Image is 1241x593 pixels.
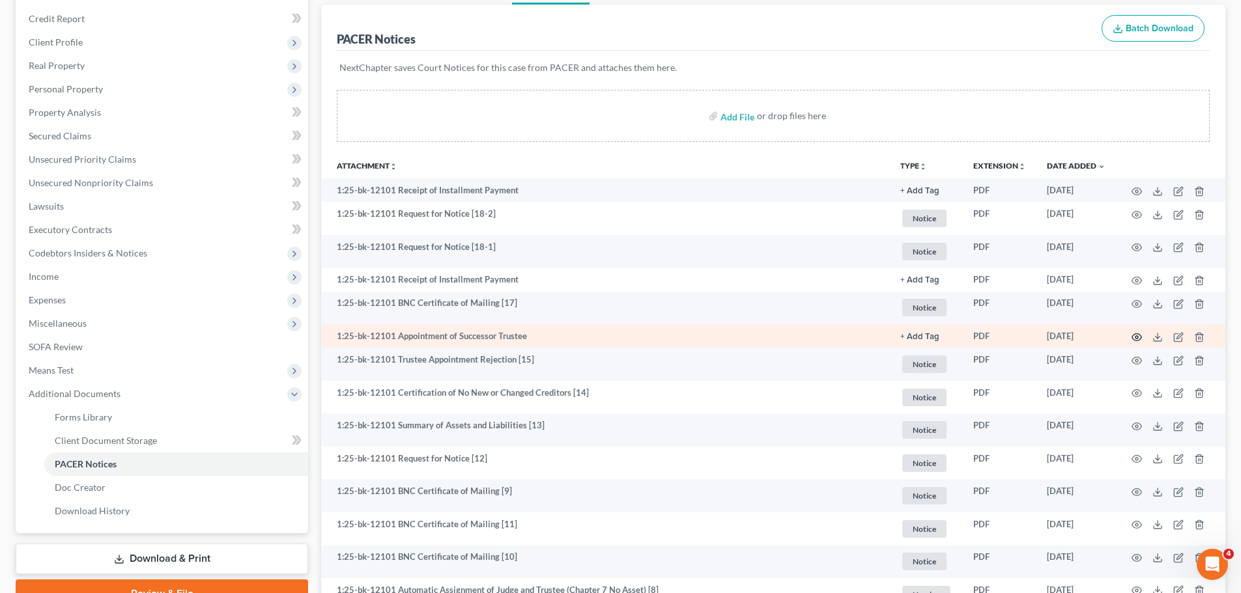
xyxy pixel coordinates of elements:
a: PACER Notices [44,452,308,476]
td: 1:25-bk-12101 Receipt of Installment Payment [321,178,890,202]
td: 1:25-bk-12101 Request for Notice [12] [321,447,890,480]
div: or drop files here [757,109,826,122]
td: [DATE] [1036,381,1116,414]
span: Executory Contracts [29,224,112,235]
a: Unsecured Priority Claims [18,148,308,171]
td: PDF [963,447,1036,480]
button: TYPEunfold_more [900,162,927,171]
a: Doc Creator [44,476,308,499]
span: Miscellaneous [29,318,87,329]
span: Doc Creator [55,482,106,493]
span: Secured Claims [29,130,91,141]
td: PDF [963,413,1036,447]
a: Client Document Storage [44,429,308,452]
button: + Add Tag [900,333,939,341]
a: + Add Tag [900,273,952,286]
td: PDF [963,178,1036,202]
span: Unsecured Nonpriority Claims [29,177,153,188]
span: PACER Notices [55,458,117,469]
button: Batch Download [1102,15,1205,42]
span: Notice [902,520,947,538]
span: Forms Library [55,411,112,422]
td: PDF [963,348,1036,381]
td: PDF [963,324,1036,348]
a: Notice [900,419,952,441]
td: [DATE] [1036,202,1116,235]
td: 1:25-bk-12101 BNC Certificate of Mailing [17] [321,292,890,325]
td: [DATE] [1036,348,1116,381]
a: Property Analysis [18,101,308,124]
td: PDF [963,235,1036,268]
td: 1:25-bk-12101 Request for Notice [18-1] [321,235,890,268]
a: + Add Tag [900,330,952,342]
td: [DATE] [1036,545,1116,579]
td: PDF [963,512,1036,545]
span: Notice [902,299,947,316]
span: Notice [902,355,947,373]
span: Notice [902,421,947,439]
a: Notice [900,297,952,318]
span: Download History [55,505,130,516]
td: [DATE] [1036,235,1116,268]
a: SOFA Review [18,335,308,359]
span: Unsecured Priority Claims [29,154,136,165]
span: Client Profile [29,36,83,48]
p: NextChapter saves Court Notices for this case from PACER and attaches them here. [339,61,1207,74]
span: Income [29,271,59,282]
a: Date Added expand_more [1047,161,1105,171]
span: Notice [902,487,947,504]
td: PDF [963,545,1036,579]
a: Notice [900,241,952,262]
span: Notice [902,210,947,227]
a: Notice [900,485,952,506]
a: Notice [900,387,952,408]
td: [DATE] [1036,512,1116,545]
td: 1:25-bk-12101 BNC Certificate of Mailing [11] [321,512,890,545]
td: PDF [963,381,1036,414]
span: Client Document Storage [55,435,157,446]
i: unfold_more [390,163,397,171]
a: Lawsuits [18,195,308,218]
a: Secured Claims [18,124,308,148]
span: Notice [902,553,947,570]
iframe: Intercom live chat [1197,549,1228,580]
span: Lawsuits [29,200,64,212]
td: [DATE] [1036,479,1116,512]
span: 4 [1223,549,1234,559]
a: Download History [44,499,308,523]
td: 1:25-bk-12101 Summary of Assets and Liabilities [13] [321,413,890,447]
td: [DATE] [1036,292,1116,325]
span: Notice [902,454,947,472]
a: Notice [900,452,952,474]
a: Attachmentunfold_more [337,161,397,171]
a: Notice [900,518,952,540]
a: Unsecured Nonpriority Claims [18,171,308,195]
td: 1:25-bk-12101 Request for Notice [18-2] [321,202,890,235]
a: Notice [900,208,952,229]
span: Personal Property [29,83,103,94]
span: Batch Download [1126,23,1193,34]
a: Download & Print [16,544,308,574]
td: 1:25-bk-12101 BNC Certificate of Mailing [9] [321,479,890,512]
span: Real Property [29,60,85,71]
a: Extensionunfold_more [973,161,1026,171]
td: [DATE] [1036,178,1116,202]
span: SOFA Review [29,341,83,352]
a: Executory Contracts [18,218,308,241]
td: PDF [963,479,1036,512]
td: 1:25-bk-12101 Receipt of Installment Payment [321,268,890,292]
span: Notice [902,243,947,260]
td: [DATE] [1036,268,1116,292]
td: [DATE] [1036,447,1116,480]
span: Means Test [29,365,74,376]
td: [DATE] [1036,324,1116,348]
span: Property Analysis [29,107,101,118]
span: Expenses [29,294,66,305]
button: + Add Tag [900,276,939,284]
td: 1:25-bk-12101 BNC Certificate of Mailing [10] [321,545,890,579]
span: Notice [902,389,947,406]
i: expand_more [1098,163,1105,171]
i: unfold_more [919,163,927,171]
div: PACER Notices [337,31,416,47]
a: + Add Tag [900,184,952,197]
